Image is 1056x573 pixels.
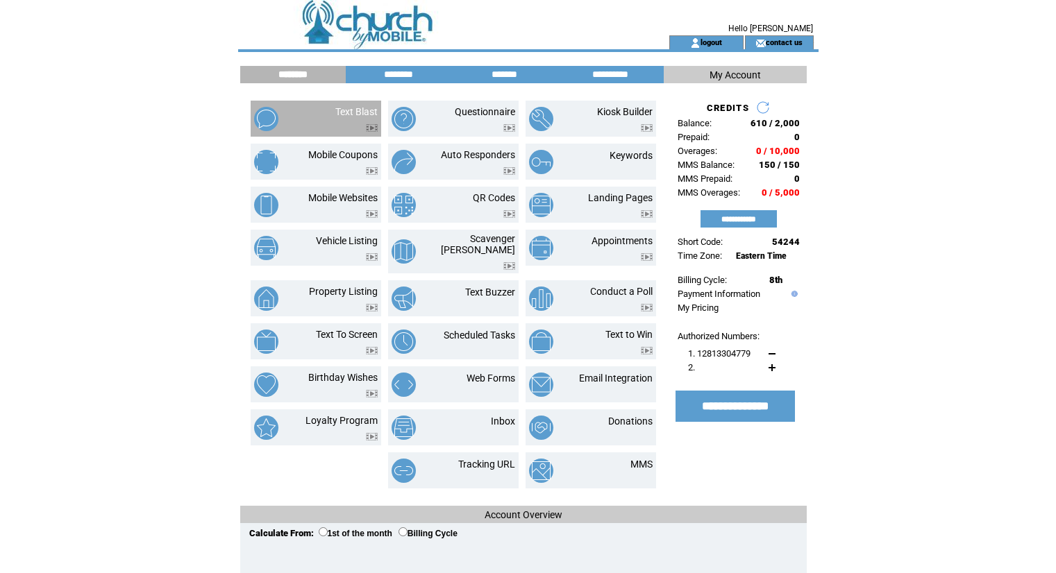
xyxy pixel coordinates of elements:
img: web-forms.png [392,373,416,397]
span: Short Code: [678,237,723,247]
a: Mobile Websites [308,192,378,203]
span: 0 / 5,000 [762,187,800,198]
span: 0 / 10,000 [756,146,800,156]
img: video.png [503,167,515,175]
a: Inbox [491,416,515,427]
a: QR Codes [473,192,515,203]
a: logout [701,37,722,46]
img: text-to-screen.png [254,330,278,354]
a: Web Forms [467,373,515,384]
img: donations.png [529,416,553,440]
img: property-listing.png [254,286,278,311]
a: My Pricing [678,302,719,313]
span: 610 / 2,000 [751,118,800,128]
a: Text to Win [605,329,653,340]
a: Appointments [592,235,653,246]
span: Overages: [678,146,717,156]
span: Calculate From: [249,528,314,538]
img: video.png [641,124,653,132]
a: Vehicle Listing [316,235,378,246]
img: scavenger-hunt.png [392,239,416,264]
img: account_icon.gif [690,37,701,49]
a: Payment Information [678,289,760,299]
img: questionnaire.png [392,107,416,131]
label: 1st of the month [319,529,392,538]
a: Property Listing [309,286,378,297]
a: Questionnaire [455,106,515,117]
img: keywords.png [529,150,553,174]
img: video.png [641,347,653,354]
img: video.png [366,390,378,397]
img: video.png [366,347,378,354]
input: Billing Cycle [399,527,408,536]
a: Scheduled Tasks [444,330,515,341]
img: text-to-win.png [529,330,553,354]
a: Text Buzzer [465,286,515,298]
span: My Account [710,69,761,80]
img: video.png [366,433,378,441]
span: MMS Prepaid: [678,173,732,184]
img: video.png [503,210,515,218]
img: video.png [366,210,378,218]
a: Kiosk Builder [597,106,653,117]
img: video.png [366,304,378,311]
a: MMS [630,459,653,470]
span: 0 [794,173,800,184]
img: video.png [641,253,653,261]
a: Text Blast [335,106,378,117]
img: video.png [366,253,378,261]
img: loyalty-program.png [254,416,278,440]
img: email-integration.png [529,373,553,397]
a: Scavenger [PERSON_NAME] [441,233,515,255]
a: contact us [766,37,803,46]
a: Email Integration [579,373,653,384]
img: tracking-url.png [392,459,416,483]
img: mobile-coupons.png [254,150,278,174]
span: MMS Overages: [678,187,740,198]
a: Loyalty Program [305,415,378,426]
a: Text To Screen [316,329,378,340]
a: Landing Pages [588,192,653,203]
span: Time Zone: [678,250,722,261]
img: mobile-websites.png [254,193,278,217]
span: 1. 12813304779 [688,348,751,359]
span: Hello [PERSON_NAME] [728,24,813,33]
img: video.png [366,124,378,132]
img: landing-pages.png [529,193,553,217]
img: kiosk-builder.png [529,107,553,131]
img: contact_us_icon.gif [755,37,766,49]
span: CREDITS [707,103,749,113]
img: video.png [366,167,378,175]
span: Balance: [678,118,712,128]
img: qr-codes.png [392,193,416,217]
a: Donations [608,416,653,427]
span: 150 / 150 [759,160,800,170]
label: Billing Cycle [399,529,458,538]
a: Tracking URL [458,459,515,470]
span: Authorized Numbers: [678,331,760,341]
img: video.png [641,210,653,218]
img: scheduled-tasks.png [392,330,416,354]
span: 8th [769,275,782,285]
img: conduct-a-poll.png [529,286,553,311]
img: text-buzzer.png [392,286,416,311]
span: 2. [688,362,695,373]
img: auto-responders.png [392,150,416,174]
input: 1st of the month [319,527,328,536]
img: text-blast.png [254,107,278,131]
a: Mobile Coupons [308,149,378,160]
span: 54244 [772,237,800,247]
img: help.gif [788,291,798,297]
span: Prepaid: [678,132,710,142]
img: appointments.png [529,236,553,260]
img: mms.png [529,459,553,483]
span: MMS Balance: [678,160,735,170]
img: video.png [503,262,515,270]
span: Account Overview [485,509,562,520]
a: Birthday Wishes [308,372,378,383]
img: birthday-wishes.png [254,373,278,397]
a: Keywords [610,150,653,161]
img: video.png [641,304,653,311]
a: Auto Responders [441,149,515,160]
span: 0 [794,132,800,142]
